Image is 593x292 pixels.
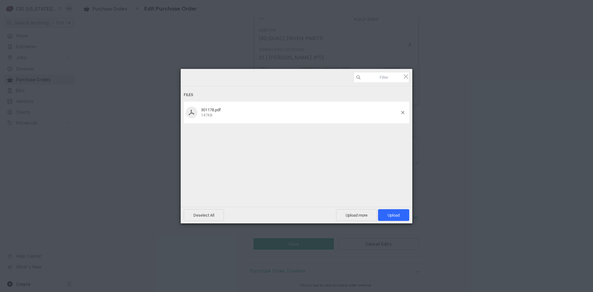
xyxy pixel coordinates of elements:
span: Deselect All [184,209,224,221]
div: Files [184,89,409,101]
span: 147KB [201,113,212,117]
input: Filter [354,72,409,83]
span: Upload [388,213,400,218]
span: Upload [378,209,409,221]
span: Upload more [336,209,377,221]
span: Click here or hit ESC to close picker [402,73,409,80]
span: 301178.pdf [201,108,221,112]
div: 301178.pdf [199,108,401,118]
